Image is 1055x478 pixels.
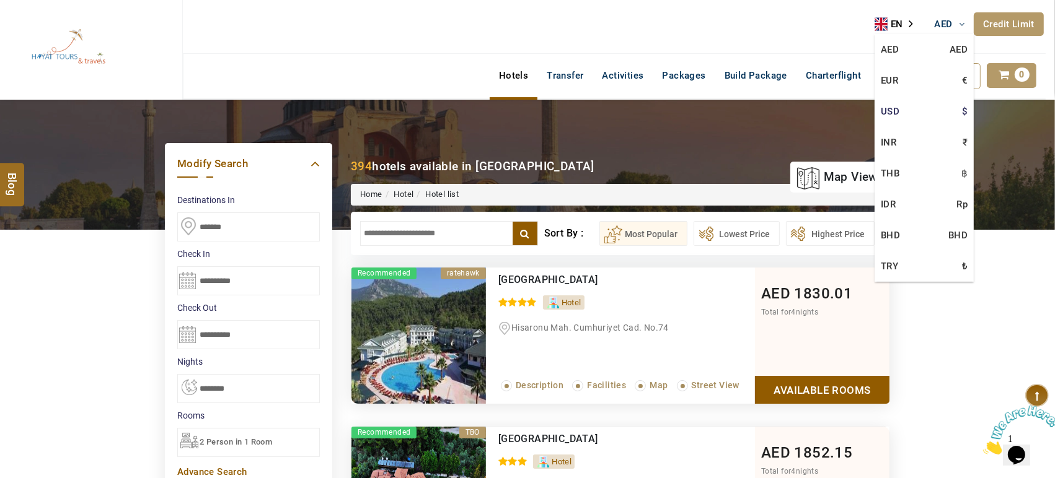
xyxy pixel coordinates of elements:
div: Language [875,15,922,33]
span: Total for nights [761,308,818,316]
label: Destinations In [177,194,320,206]
a: Modify Search [177,155,320,172]
span: AED [761,444,790,461]
span: Street View [692,380,739,390]
div: TBO [459,427,486,438]
span: BHD [948,226,968,245]
a: USD$ [875,96,974,127]
a: Advance Search [177,466,247,477]
a: Build Package [715,63,797,88]
span: AED [950,40,968,59]
label: Check In [177,248,320,260]
span: Hisaronu Mah. Cumhuriyet Cad. No.74 [511,323,669,332]
a: Home [360,189,382,199]
aside: Language selected: English [875,15,922,33]
a: 0 [987,63,1036,88]
div: Sort By : [544,221,599,246]
a: Hotels [490,63,537,88]
button: Most Popular [599,221,687,246]
a: EUR€ [875,65,974,96]
span: 1830.01 [795,285,853,302]
span: Blog [4,173,20,183]
a: Flight [870,63,914,88]
span: Hotel [552,457,572,466]
span: Rp [956,195,968,214]
label: Rooms [177,409,320,422]
div: hotels available in [GEOGRAPHIC_DATA] [351,158,594,175]
div: Green Forest Holiday Village [498,274,704,286]
span: $ [962,102,968,121]
img: Chat attention grabber [5,5,82,54]
a: map view [797,163,878,191]
a: Transfer [537,63,593,88]
span: ₺ [962,257,968,276]
b: 394 [351,159,372,173]
span: 0 [1015,67,1030,82]
span: 4 [792,467,796,476]
a: Activities [593,63,653,88]
a: Hotel [394,189,413,199]
label: nights [177,355,320,368]
a: INR₹ [875,127,974,158]
a: AEDAED [875,34,974,65]
a: Show Rooms [755,376,889,404]
div: Alya Hotel Gocek [498,433,704,445]
span: Charterflight [806,70,861,81]
button: Highest Price [786,221,875,246]
button: Lowest Price [694,221,780,246]
a: TRY₺ [875,251,974,282]
span: € [962,71,968,90]
span: Recommended [351,427,417,438]
iframe: chat widget [978,401,1055,459]
a: IDRRp [875,189,974,220]
span: Recommended [351,267,417,279]
div: ratehawk [441,267,486,279]
img: wWKNev6Q_903542fb57cba406920886408df3f2b4.jpg [351,267,486,404]
a: THB฿ [875,158,974,189]
a: EN [875,15,922,33]
span: Facilities [587,380,626,390]
span: 1 [5,5,10,15]
a: [GEOGRAPHIC_DATA] [498,433,598,445]
a: BHDBHD [875,220,974,251]
span: Hotel [562,298,581,307]
span: Map [650,380,668,390]
span: Total for nights [761,467,818,476]
span: 2 Person in 1 Room [200,437,272,446]
span: Description [516,380,563,390]
label: Check Out [177,302,320,314]
img: The Royal Line Holidays [9,6,128,89]
li: Hotel list [413,189,459,201]
a: Charterflight [797,63,870,88]
a: [GEOGRAPHIC_DATA] [498,274,598,285]
span: 1852.15 [795,444,853,461]
span: 4 [792,308,796,316]
a: Packages [653,63,715,88]
span: AED [761,285,790,302]
a: Credit Limit [974,12,1044,36]
span: ฿ [961,164,968,183]
span: AED [935,19,953,30]
span: ₹ [963,133,968,152]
